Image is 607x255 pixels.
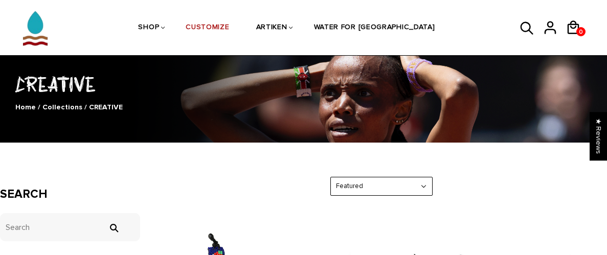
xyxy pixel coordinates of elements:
[256,1,287,55] a: ARTIKEN
[576,26,586,38] span: 0
[84,103,87,111] span: /
[314,1,435,55] a: WATER FOR [GEOGRAPHIC_DATA]
[42,103,82,111] a: Collections
[38,103,40,111] span: /
[138,1,159,55] a: SHOP
[186,1,229,55] a: CUSTOMIZE
[89,103,123,111] span: CREATIVE
[15,103,36,111] a: Home
[590,112,607,160] div: Click to open Judge.me floating reviews tab
[103,223,124,233] input: Search
[576,27,586,36] a: 0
